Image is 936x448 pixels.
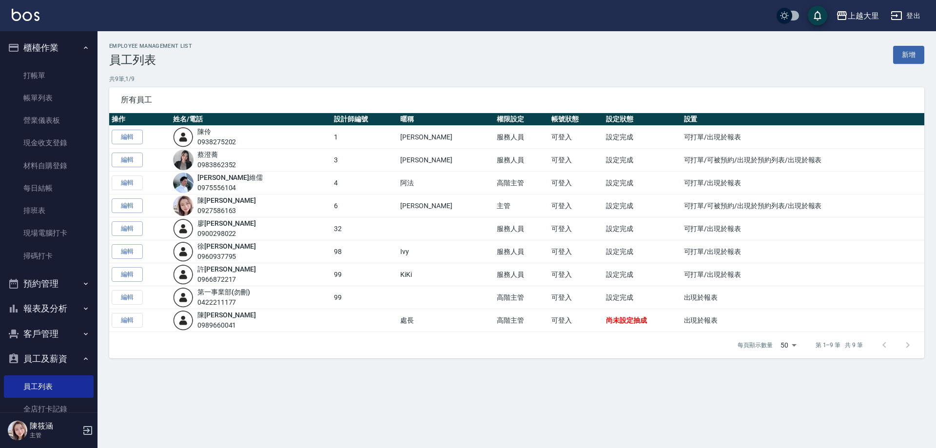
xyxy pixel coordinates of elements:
[4,321,94,347] button: 客戶管理
[109,53,192,67] h3: 員工列表
[494,263,549,286] td: 服務人員
[173,218,194,239] img: user-login-man-human-body-mobile-person-512.png
[682,126,924,149] td: 可打單/出現於報表
[173,173,194,193] img: avatar.jpeg
[109,75,924,83] p: 共 9 筆, 1 / 9
[197,297,250,308] div: 0422211177
[777,332,800,358] div: 50
[682,217,924,240] td: 可打單/出現於報表
[173,150,194,170] img: avatar.jpeg
[112,244,143,259] a: 編輯
[197,128,211,136] a: 陳伶
[848,10,879,22] div: 上越大里
[494,113,549,126] th: 權限設定
[682,309,924,332] td: 出現於報表
[549,172,604,195] td: 可登入
[173,287,194,308] img: user-login-man-human-body-mobile-person-512.png
[197,265,256,273] a: 許[PERSON_NAME]
[887,7,924,25] button: 登出
[494,217,549,240] td: 服務人員
[112,221,143,236] a: 編輯
[121,95,913,105] span: 所有員工
[112,198,143,214] a: 編輯
[197,151,218,158] a: 蔡澄蕎
[197,219,256,227] a: 廖[PERSON_NAME]
[197,252,256,262] div: 0960937795
[494,195,549,217] td: 主管
[112,153,143,168] a: 編輯
[549,286,604,309] td: 可登入
[4,132,94,154] a: 現金收支登錄
[30,431,79,440] p: 主管
[4,87,94,109] a: 帳單列表
[4,64,94,87] a: 打帳單
[331,172,398,195] td: 4
[604,195,681,217] td: 設定完成
[173,264,194,285] img: user-login-man-human-body-mobile-person-512.png
[331,217,398,240] td: 32
[398,149,494,172] td: [PERSON_NAME]
[398,240,494,263] td: Ivy
[682,113,924,126] th: 設置
[4,199,94,222] a: 排班表
[197,229,256,239] div: 0900298022
[682,172,924,195] td: 可打單/出現於報表
[112,130,143,145] a: 編輯
[604,240,681,263] td: 設定完成
[398,113,494,126] th: 暱稱
[494,126,549,149] td: 服務人員
[109,43,192,49] h2: Employee Management List
[398,263,494,286] td: KiKi
[4,177,94,199] a: 每日結帳
[197,183,263,193] div: 0975556104
[173,127,194,147] img: user-login-man-human-body-mobile-person-512.png
[4,346,94,371] button: 員工及薪資
[549,149,604,172] td: 可登入
[398,172,494,195] td: 阿法
[606,316,647,324] span: 尚未設定抽成
[682,263,924,286] td: 可打單/出現於報表
[331,240,398,263] td: 98
[549,126,604,149] td: 可登入
[549,309,604,332] td: 可登入
[331,126,398,149] td: 1
[197,196,256,204] a: 陳[PERSON_NAME]
[4,155,94,177] a: 材料自購登錄
[398,126,494,149] td: [PERSON_NAME]
[4,222,94,244] a: 現場電腦打卡
[12,9,39,21] img: Logo
[4,35,94,60] button: 櫃檯作業
[331,195,398,217] td: 6
[738,341,773,350] p: 每頁顯示數量
[331,149,398,172] td: 3
[604,149,681,172] td: 設定完成
[331,286,398,309] td: 99
[197,242,256,250] a: 徐[PERSON_NAME]
[808,6,827,25] button: save
[682,286,924,309] td: 出現於報表
[173,310,194,331] img: user-login-man-human-body-mobile-person-512.png
[682,195,924,217] td: 可打單/可被預約/出現於預約列表/出現於報表
[549,195,604,217] td: 可登入
[4,398,94,420] a: 全店打卡記錄
[4,375,94,398] a: 員工列表
[604,263,681,286] td: 設定完成
[4,245,94,267] a: 掃碼打卡
[331,263,398,286] td: 99
[8,421,27,440] img: Person
[494,240,549,263] td: 服務人員
[682,149,924,172] td: 可打單/可被預約/出現於預約列表/出現於報表
[604,286,681,309] td: 設定完成
[398,195,494,217] td: [PERSON_NAME]
[494,309,549,332] td: 高階主管
[173,241,194,262] img: user-login-man-human-body-mobile-person-512.png
[112,267,143,282] a: 編輯
[398,309,494,332] td: 處長
[604,126,681,149] td: 設定完成
[197,206,256,216] div: 0927586163
[331,113,398,126] th: 設計師編號
[494,172,549,195] td: 高階主管
[832,6,883,26] button: 上越大里
[549,263,604,286] td: 可登入
[197,311,256,319] a: 陳[PERSON_NAME]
